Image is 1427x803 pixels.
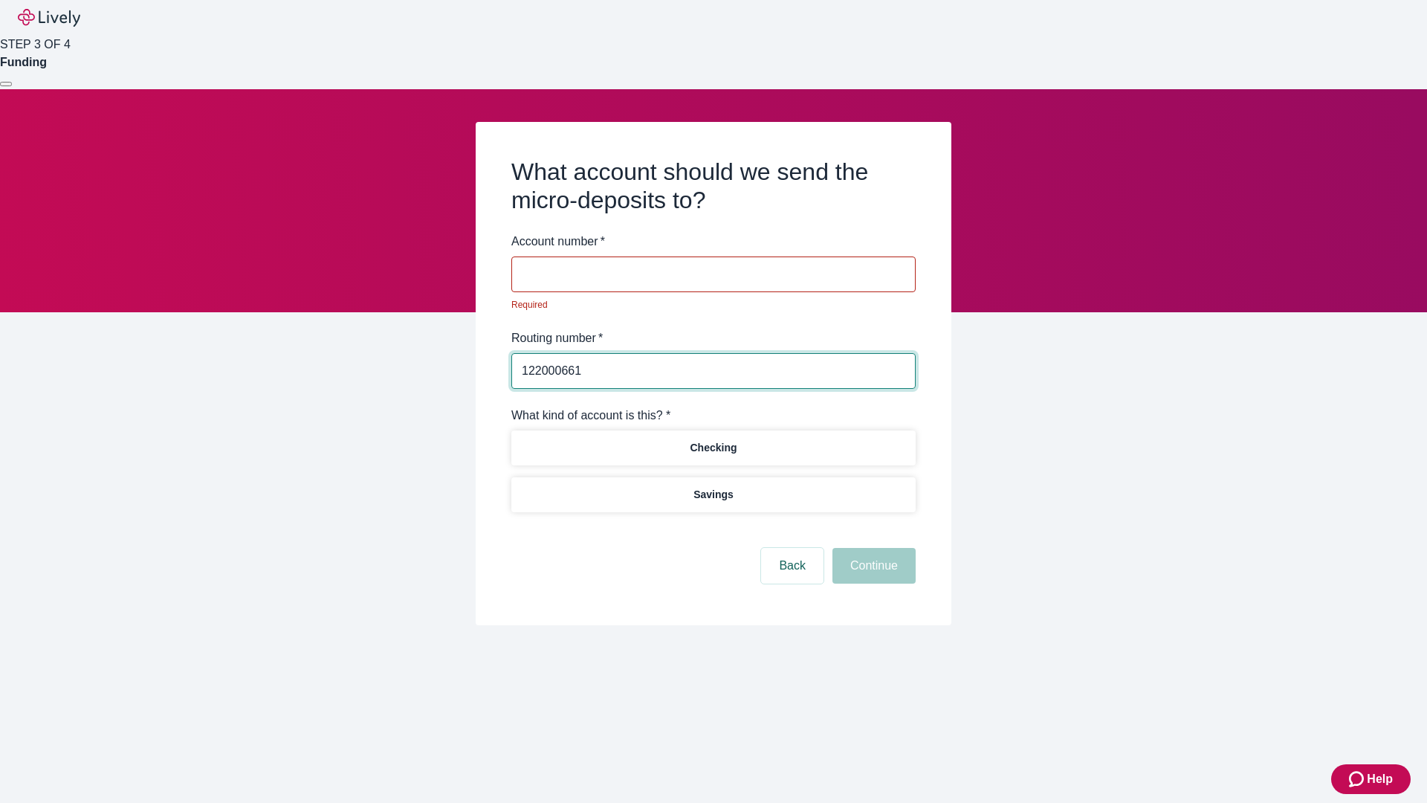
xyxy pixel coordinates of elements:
span: Help [1367,770,1393,788]
label: What kind of account is this? * [511,407,670,425]
p: Savings [693,487,734,503]
svg: Zendesk support icon [1349,770,1367,788]
p: Required [511,298,905,312]
label: Routing number [511,329,603,347]
button: Savings [511,477,916,512]
button: Checking [511,430,916,465]
button: Zendesk support iconHelp [1331,764,1411,794]
p: Checking [690,440,737,456]
h2: What account should we send the micro-deposits to? [511,158,916,215]
img: Lively [18,9,80,27]
label: Account number [511,233,605,251]
button: Back [761,548,823,584]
